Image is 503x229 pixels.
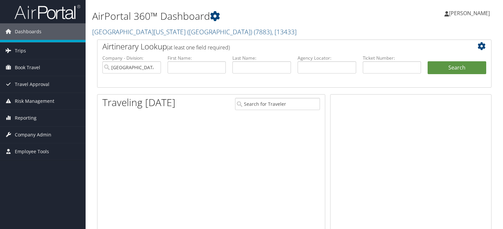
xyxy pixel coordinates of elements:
img: airportal-logo.png [14,4,80,20]
label: Last Name: [232,55,291,61]
h1: Traveling [DATE] [102,96,175,109]
span: Dashboards [15,23,41,40]
button: Search [428,61,486,74]
span: [PERSON_NAME] [449,10,490,17]
span: , [ 13433 ] [272,27,297,36]
label: Ticket Number: [363,55,421,61]
span: Risk Management [15,93,54,109]
a: [GEOGRAPHIC_DATA][US_STATE] ([GEOGRAPHIC_DATA]) [92,27,297,36]
span: Employee Tools [15,143,49,160]
span: Reporting [15,110,37,126]
span: ( 7883 ) [254,27,272,36]
span: Book Travel [15,59,40,76]
span: Company Admin [15,127,51,143]
label: Company - Division: [102,55,161,61]
span: Travel Approval [15,76,49,93]
label: First Name: [168,55,226,61]
h1: AirPortal 360™ Dashboard [92,9,362,23]
a: [PERSON_NAME] [444,3,496,23]
span: (at least one field required) [167,44,230,51]
h2: Airtinerary Lookup [102,41,453,52]
label: Agency Locator: [298,55,356,61]
input: Search for Traveler [235,98,320,110]
span: Trips [15,43,26,59]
